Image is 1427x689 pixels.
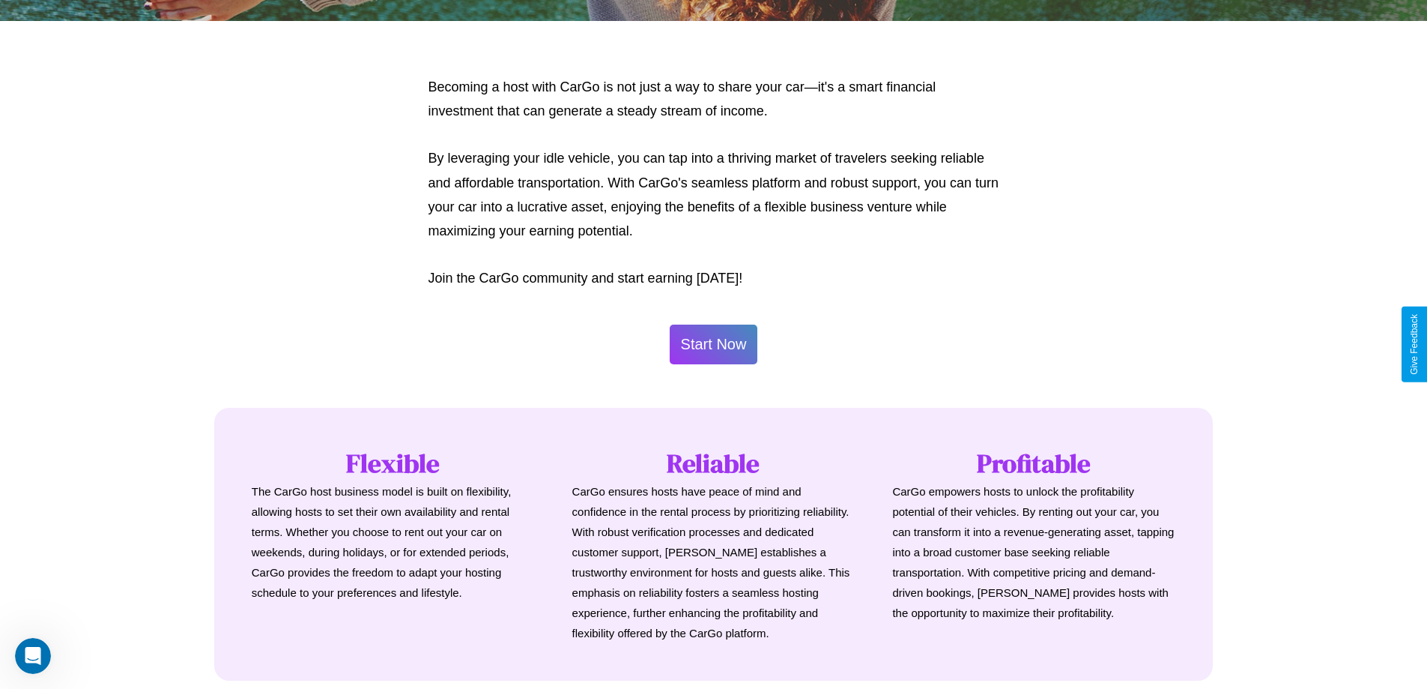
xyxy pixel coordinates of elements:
iframe: Intercom live chat [15,638,51,674]
p: By leveraging your idle vehicle, you can tap into a thriving market of travelers seeking reliable... [428,146,999,244]
h1: Reliable [572,445,855,481]
p: The CarGo host business model is built on flexibility, allowing hosts to set their own availabili... [252,481,535,603]
div: Give Feedback [1409,314,1420,375]
p: CarGo ensures hosts have peace of mind and confidence in the rental process by prioritizing relia... [572,481,855,643]
p: Join the CarGo community and start earning [DATE]! [428,266,999,290]
button: Start Now [670,325,758,364]
h1: Flexible [252,445,535,481]
p: CarGo empowers hosts to unlock the profitability potential of their vehicles. By renting out your... [892,481,1175,623]
h1: Profitable [892,445,1175,481]
p: Becoming a host with CarGo is not just a way to share your car—it's a smart financial investment ... [428,75,999,124]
